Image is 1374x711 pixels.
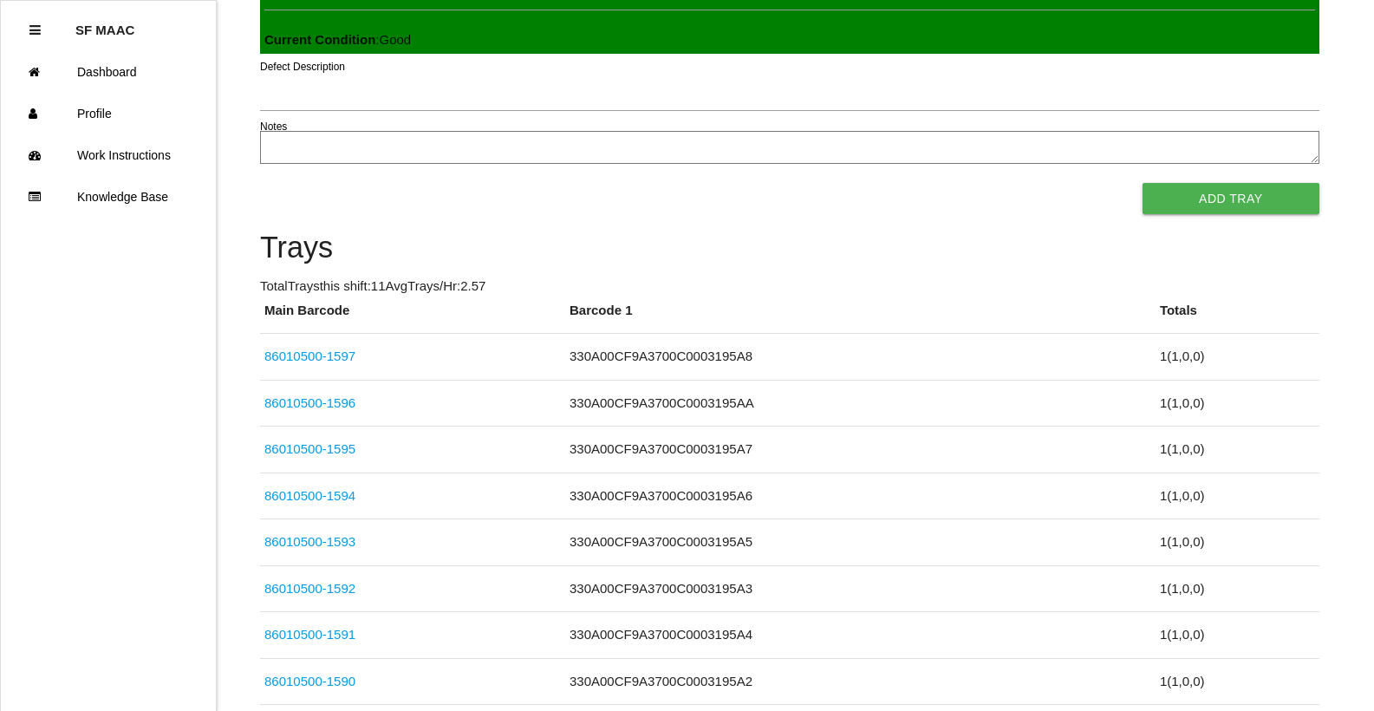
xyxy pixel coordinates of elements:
a: Dashboard [1,51,216,93]
td: 330A00CF9A3700C0003195A2 [565,658,1156,705]
button: Add Tray [1143,183,1319,214]
th: Totals [1156,301,1319,334]
td: 330A00CF9A3700C0003195A6 [565,473,1156,519]
p: SF MAAC [75,10,134,37]
a: 86010500-1594 [264,488,355,503]
a: 86010500-1597 [264,349,355,363]
label: Notes [260,119,287,134]
td: 330A00CF9A3700C0003195A4 [565,612,1156,659]
a: 86010500-1593 [264,534,355,549]
h4: Trays [260,232,1319,264]
a: 86010500-1596 [264,395,355,410]
label: Defect Description [260,59,345,75]
td: 1 ( 1 , 0 , 0 ) [1156,612,1319,659]
td: 330A00CF9A3700C0003195A3 [565,565,1156,612]
td: 1 ( 1 , 0 , 0 ) [1156,658,1319,705]
a: 86010500-1591 [264,627,355,642]
td: 330A00CF9A3700C0003195A7 [565,427,1156,473]
b: Current Condition [264,32,375,47]
td: 1 ( 1 , 0 , 0 ) [1156,334,1319,381]
td: 1 ( 1 , 0 , 0 ) [1156,519,1319,566]
a: Work Instructions [1,134,216,176]
a: 86010500-1592 [264,581,355,596]
th: Barcode 1 [565,301,1156,334]
td: 330A00CF9A3700C0003195A8 [565,334,1156,381]
td: 330A00CF9A3700C0003195A5 [565,519,1156,566]
p: Total Trays this shift: 11 Avg Trays /Hr: 2.57 [260,277,1319,297]
a: 86010500-1590 [264,674,355,688]
a: Knowledge Base [1,176,216,218]
th: Main Barcode [260,301,565,334]
td: 1 ( 1 , 0 , 0 ) [1156,473,1319,519]
td: 330A00CF9A3700C0003195AA [565,380,1156,427]
div: Close [29,10,41,51]
a: 86010500-1595 [264,441,355,456]
span: : Good [264,32,411,47]
td: 1 ( 1 , 0 , 0 ) [1156,380,1319,427]
a: Profile [1,93,216,134]
td: 1 ( 1 , 0 , 0 ) [1156,427,1319,473]
td: 1 ( 1 , 0 , 0 ) [1156,565,1319,612]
